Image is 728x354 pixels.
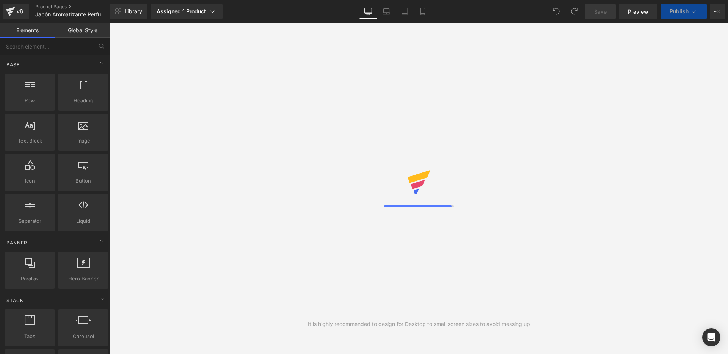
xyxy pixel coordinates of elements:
span: Base [6,61,20,68]
div: v6 [15,6,25,16]
span: Separator [7,217,53,225]
a: Product Pages [35,4,122,10]
span: Jabón Aromatizante Perfumado (Versión HD) [35,11,108,17]
span: Banner [6,239,28,246]
span: Tabs [7,332,53,340]
a: Laptop [377,4,395,19]
a: v6 [3,4,29,19]
span: Heading [60,97,106,105]
span: Carousel [60,332,106,340]
a: Mobile [414,4,432,19]
span: Text Block [7,137,53,145]
a: Global Style [55,23,110,38]
div: It is highly recommended to design for Desktop to small screen sizes to avoid messing up [308,320,530,328]
button: Redo [567,4,582,19]
span: Save [594,8,607,16]
button: Publish [661,4,707,19]
a: Preview [619,4,657,19]
button: Undo [549,4,564,19]
span: Hero Banner [60,275,106,283]
a: Tablet [395,4,414,19]
span: Stack [6,297,24,304]
a: New Library [110,4,147,19]
div: Open Intercom Messenger [702,328,720,346]
span: Button [60,177,106,185]
span: Liquid [60,217,106,225]
span: Icon [7,177,53,185]
span: Library [124,8,142,15]
a: Desktop [359,4,377,19]
span: Row [7,97,53,105]
span: Image [60,137,106,145]
span: Parallax [7,275,53,283]
span: Publish [670,8,689,14]
span: Preview [628,8,648,16]
button: More [710,4,725,19]
div: Assigned 1 Product [157,8,217,15]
